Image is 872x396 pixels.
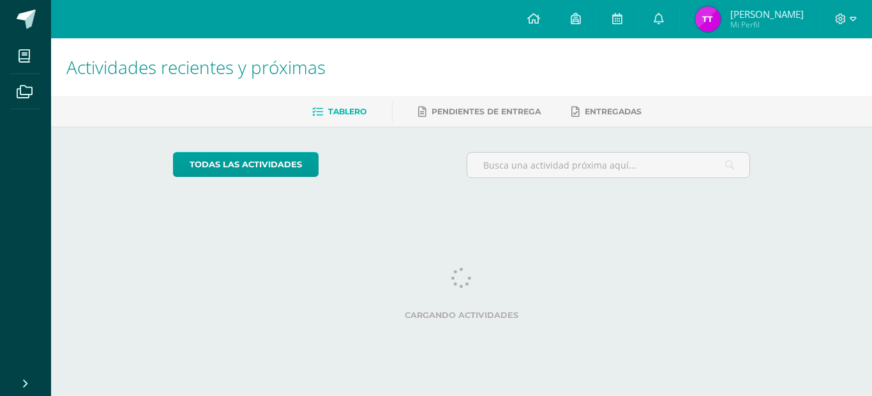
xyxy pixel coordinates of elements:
[66,55,326,79] span: Actividades recientes y próximas
[730,19,804,30] span: Mi Perfil
[467,153,750,178] input: Busca una actividad próxima aquí...
[173,152,319,177] a: todas las Actividades
[312,102,366,122] a: Tablero
[730,8,804,20] span: [PERSON_NAME]
[432,107,541,116] span: Pendientes de entrega
[571,102,642,122] a: Entregadas
[695,6,721,32] img: 2013d08d7dde7c9acbb66dc09b9b8cbe.png
[585,107,642,116] span: Entregadas
[173,310,751,320] label: Cargando actividades
[328,107,366,116] span: Tablero
[418,102,541,122] a: Pendientes de entrega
